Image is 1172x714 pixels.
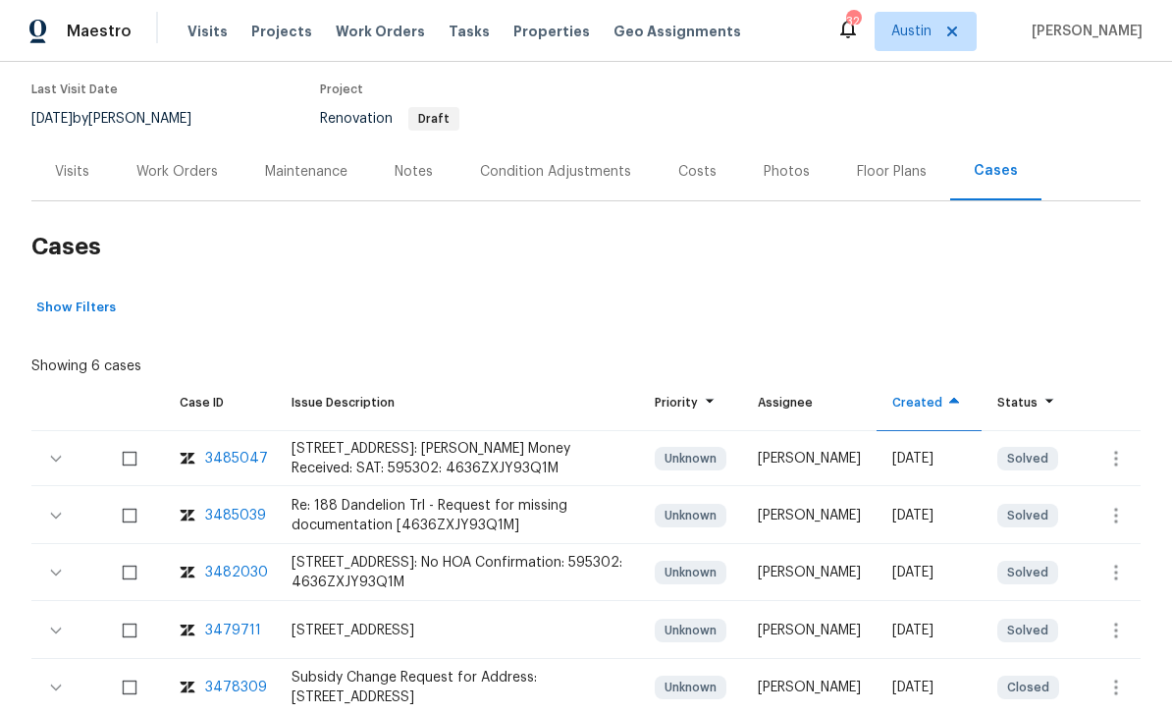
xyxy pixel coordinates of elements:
div: Floor Plans [857,162,927,182]
span: Austin [891,22,932,41]
span: Unknown [657,563,724,582]
img: zendesk-icon [180,563,195,582]
a: zendesk-icon3485039 [180,506,260,525]
div: Visits [55,162,89,182]
div: 3485047 [205,449,268,468]
div: 32 [846,12,860,31]
div: 3482030 [205,563,268,582]
div: Issue Description [292,393,623,412]
a: zendesk-icon3478309 [180,678,260,697]
span: Unknown [657,678,724,697]
div: Work Orders [136,162,218,182]
span: Solved [999,621,1056,640]
img: zendesk-icon [180,449,195,468]
div: 3479711 [205,621,261,640]
div: by [PERSON_NAME] [31,107,215,131]
div: Priority [655,393,726,412]
div: [DATE] [892,506,966,525]
span: Solved [999,449,1056,468]
div: Re: 188 Dandelion Trl - Request for missing documentation [4636ZXJY93Q1M] [292,496,623,535]
div: Costs [678,162,717,182]
span: Tasks [449,25,490,38]
div: [DATE] [892,621,966,640]
span: Last Visit Date [31,83,118,95]
span: Project [320,83,363,95]
span: Visits [187,22,228,41]
span: [PERSON_NAME] [1024,22,1143,41]
div: 3478309 [205,678,267,697]
img: zendesk-icon [180,678,195,697]
a: zendesk-icon3479711 [180,621,260,640]
div: [PERSON_NAME] [758,563,861,582]
span: [DATE] [31,112,73,126]
div: Status [997,393,1061,412]
div: [STREET_ADDRESS]: [PERSON_NAME] Money Received: SAT: 595302: 4636ZXJY93Q1M [292,439,623,478]
div: [DATE] [892,563,966,582]
a: zendesk-icon3485047 [180,449,260,468]
img: zendesk-icon [180,621,195,640]
h2: Cases [31,201,1141,293]
div: [PERSON_NAME] [758,621,861,640]
span: Unknown [657,506,724,525]
span: Properties [513,22,590,41]
span: Geo Assignments [613,22,741,41]
div: Subsidy Change Request for Address: [STREET_ADDRESS] [292,668,623,707]
div: Created [892,393,966,412]
div: 3485039 [205,506,266,525]
img: zendesk-icon [180,506,195,525]
span: Unknown [657,449,724,468]
div: Cases [974,161,1018,181]
div: [DATE] [892,678,966,697]
div: [STREET_ADDRESS]: No HOA Confirmation: 595302: 4636ZXJY93Q1M [292,553,623,592]
div: Maintenance [265,162,347,182]
div: [PERSON_NAME] [758,678,861,697]
div: [STREET_ADDRESS] [292,621,623,640]
div: [PERSON_NAME] [758,506,861,525]
button: Show Filters [31,293,121,323]
span: Show Filters [36,297,116,319]
span: Maestro [67,22,132,41]
span: Solved [999,506,1056,525]
div: [DATE] [892,449,966,468]
a: zendesk-icon3482030 [180,563,260,582]
div: Case ID [180,393,260,412]
span: Solved [999,563,1056,582]
span: Renovation [320,112,459,126]
div: [PERSON_NAME] [758,449,861,468]
span: Closed [999,678,1057,697]
span: Draft [410,113,457,125]
div: Assignee [758,393,861,412]
div: Showing 6 cases [31,349,141,376]
span: Projects [251,22,312,41]
span: Work Orders [336,22,425,41]
div: Notes [395,162,433,182]
div: Photos [764,162,810,182]
div: Condition Adjustments [480,162,631,182]
span: Unknown [657,621,724,640]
